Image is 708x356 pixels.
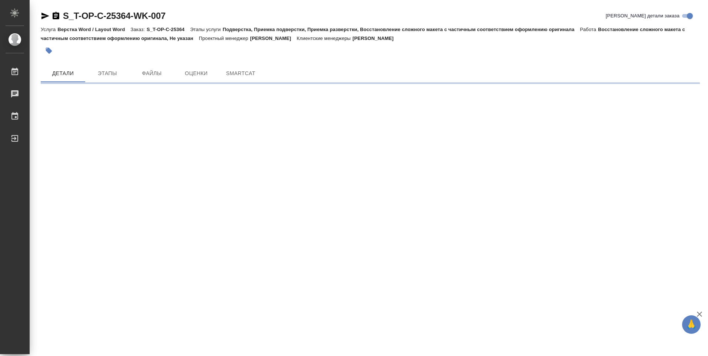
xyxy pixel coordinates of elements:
[250,36,297,41] p: [PERSON_NAME]
[580,27,598,32] p: Работа
[90,69,125,78] span: Этапы
[41,27,57,32] p: Услуга
[223,27,580,32] p: Подверстка, Приемка подверстки, Приемка разверстки, Восстановление сложного макета с частичным со...
[178,69,214,78] span: Оценки
[41,43,57,59] button: Добавить тэг
[57,27,130,32] p: Верстка Word / Layout Word
[223,69,258,78] span: SmartCat
[606,12,679,20] span: [PERSON_NAME] детали заказа
[682,315,701,334] button: 🙏
[131,27,147,32] p: Заказ:
[685,317,698,332] span: 🙏
[199,36,250,41] p: Проектный менеджер
[45,69,81,78] span: Детали
[41,11,50,20] button: Скопировать ссылку для ЯМессенджера
[134,69,170,78] span: Файлы
[63,11,166,21] a: S_T-OP-C-25364-WK-007
[190,27,223,32] p: Этапы услуги
[297,36,353,41] p: Клиентские менеджеры
[353,36,399,41] p: [PERSON_NAME]
[51,11,60,20] button: Скопировать ссылку
[147,27,190,32] p: S_T-OP-C-25364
